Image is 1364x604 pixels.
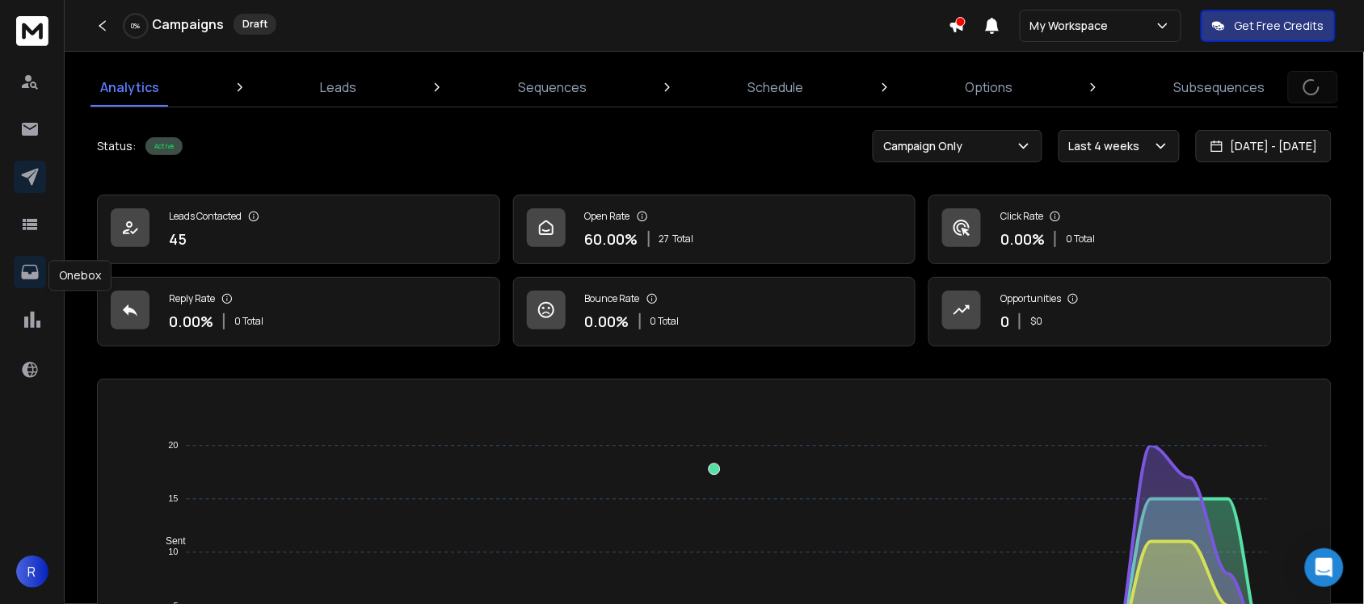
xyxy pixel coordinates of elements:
button: R [16,556,48,588]
p: Open Rate [585,210,630,223]
p: 0 Total [650,315,680,328]
a: Schedule [739,68,814,107]
button: Get Free Credits [1201,10,1336,42]
p: Analytics [100,78,159,97]
div: Open Intercom Messenger [1305,548,1344,587]
p: Leads [321,78,357,97]
p: 0 % [132,21,141,31]
p: Subsequences [1174,78,1265,97]
p: $ 0 [1030,315,1042,328]
h1: Campaigns [152,15,224,34]
tspan: 20 [168,441,178,451]
a: Options [955,68,1022,107]
a: Bounce Rate0.00%0 Total [513,277,916,346]
p: Sequences [518,78,587,97]
a: Sequences [508,68,596,107]
p: 0 Total [1066,233,1095,245]
a: Open Rate60.00%27Total [513,195,916,264]
span: 27 [659,233,670,245]
p: Last 4 weeks [1069,138,1147,154]
p: My Workspace [1030,18,1115,34]
tspan: 10 [168,547,178,557]
p: 0.00 % [1000,228,1045,250]
p: Leads Contacted [169,210,242,223]
span: Sent [154,535,186,547]
button: [DATE] - [DATE] [1196,130,1332,162]
p: Options [965,78,1012,97]
p: 60.00 % [585,228,638,250]
a: Reply Rate0.00%0 Total [97,277,500,346]
div: Active [145,137,183,155]
tspan: 15 [168,494,178,504]
p: Reply Rate [169,292,215,305]
p: 0 [1000,310,1009,333]
a: Opportunities0$0 [928,277,1332,346]
p: 0 Total [234,315,263,328]
p: Opportunities [1000,292,1061,305]
p: Campaign Only [883,138,970,154]
a: Leads Contacted45 [97,195,500,264]
p: 45 [169,228,187,250]
p: Bounce Rate [585,292,640,305]
p: 0.00 % [169,310,213,333]
a: Click Rate0.00%0 Total [928,195,1332,264]
span: Total [673,233,694,245]
a: Leads [311,68,367,107]
p: 0.00 % [585,310,629,333]
p: Schedule [748,78,804,97]
div: Draft [234,14,276,35]
div: Onebox [48,261,112,292]
p: Click Rate [1000,210,1043,223]
a: Subsequences [1164,68,1275,107]
a: Analytics [91,68,169,107]
p: Status: [97,138,136,154]
p: Get Free Credits [1235,18,1324,34]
